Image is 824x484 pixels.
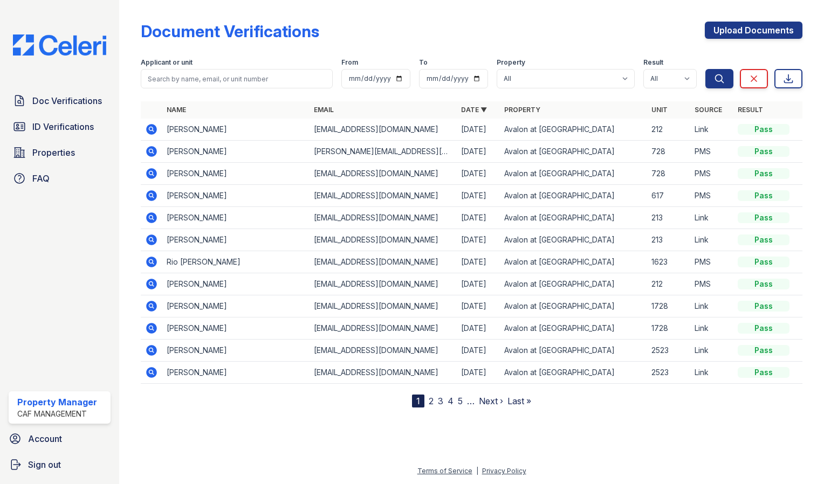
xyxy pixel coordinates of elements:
td: [PERSON_NAME] [162,295,310,317]
label: To [419,58,428,67]
a: Date ▼ [461,106,487,114]
div: Pass [738,168,789,179]
td: PMS [690,141,733,163]
td: 1728 [647,317,690,340]
span: FAQ [32,172,50,185]
span: ID Verifications [32,120,94,133]
span: … [467,395,475,407]
td: [EMAIL_ADDRESS][DOMAIN_NAME] [310,362,457,384]
td: PMS [690,251,733,273]
a: 5 [458,396,463,406]
td: Avalon at [GEOGRAPHIC_DATA] [500,362,647,384]
td: [PERSON_NAME] [162,207,310,229]
a: Name [167,106,186,114]
div: Pass [738,323,789,334]
a: Last » [507,396,531,406]
div: Document Verifications [141,22,319,41]
td: Avalon at [GEOGRAPHIC_DATA] [500,273,647,295]
a: Properties [9,142,111,163]
div: Pass [738,279,789,289]
td: Avalon at [GEOGRAPHIC_DATA] [500,295,647,317]
td: [DATE] [457,251,500,273]
a: ID Verifications [9,116,111,137]
a: Unit [651,106,668,114]
div: Pass [738,234,789,245]
div: Property Manager [17,396,97,409]
a: 2 [429,396,434,406]
td: [DATE] [457,119,500,141]
td: 212 [647,119,690,141]
td: Link [690,362,733,384]
a: Doc Verifications [9,90,111,112]
td: 728 [647,141,690,163]
div: Pass [738,212,789,223]
td: [EMAIL_ADDRESS][DOMAIN_NAME] [310,273,457,295]
div: Pass [738,146,789,157]
span: Account [28,432,62,445]
td: Avalon at [GEOGRAPHIC_DATA] [500,229,647,251]
td: Rio [PERSON_NAME] [162,251,310,273]
td: [EMAIL_ADDRESS][DOMAIN_NAME] [310,317,457,340]
td: [DATE] [457,362,500,384]
div: CAF Management [17,409,97,419]
a: Upload Documents [705,22,802,39]
a: FAQ [9,168,111,189]
td: [PERSON_NAME] [162,229,310,251]
td: [DATE] [457,317,500,340]
div: | [476,467,478,475]
td: PMS [690,185,733,207]
a: Property [504,106,540,114]
a: Privacy Policy [482,467,526,475]
td: [DATE] [457,141,500,163]
td: PMS [690,273,733,295]
input: Search by name, email, or unit number [141,69,333,88]
a: 4 [448,396,454,406]
a: Email [314,106,334,114]
td: Link [690,317,733,340]
td: [PERSON_NAME] [162,362,310,384]
td: [EMAIL_ADDRESS][DOMAIN_NAME] [310,229,457,251]
a: Source [695,106,722,114]
td: [DATE] [457,207,500,229]
a: Result [738,106,763,114]
td: [EMAIL_ADDRESS][DOMAIN_NAME] [310,295,457,317]
div: Pass [738,190,789,201]
td: 213 [647,207,690,229]
td: [PERSON_NAME] [162,317,310,340]
div: Pass [738,257,789,267]
div: Pass [738,124,789,135]
a: Account [4,428,115,450]
td: 212 [647,273,690,295]
td: 617 [647,185,690,207]
td: Link [690,207,733,229]
td: [EMAIL_ADDRESS][DOMAIN_NAME] [310,251,457,273]
td: [EMAIL_ADDRESS][DOMAIN_NAME] [310,340,457,362]
td: [PERSON_NAME] [162,273,310,295]
a: Next › [479,396,503,406]
td: Link [690,119,733,141]
td: 1728 [647,295,690,317]
td: [DATE] [457,229,500,251]
label: Property [497,58,525,67]
td: 728 [647,163,690,185]
td: [DATE] [457,340,500,362]
td: Link [690,340,733,362]
td: Avalon at [GEOGRAPHIC_DATA] [500,340,647,362]
td: [PERSON_NAME] [162,163,310,185]
td: 1623 [647,251,690,273]
td: Avalon at [GEOGRAPHIC_DATA] [500,185,647,207]
td: Avalon at [GEOGRAPHIC_DATA] [500,163,647,185]
span: Properties [32,146,75,159]
td: [PERSON_NAME] [162,340,310,362]
a: 3 [438,396,443,406]
td: [PERSON_NAME] [162,185,310,207]
td: Avalon at [GEOGRAPHIC_DATA] [500,317,647,340]
td: [DATE] [457,273,500,295]
td: Link [690,229,733,251]
div: 1 [412,395,424,407]
td: Avalon at [GEOGRAPHIC_DATA] [500,141,647,163]
div: Pass [738,345,789,356]
td: [EMAIL_ADDRESS][DOMAIN_NAME] [310,207,457,229]
a: Terms of Service [417,467,472,475]
td: Avalon at [GEOGRAPHIC_DATA] [500,251,647,273]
